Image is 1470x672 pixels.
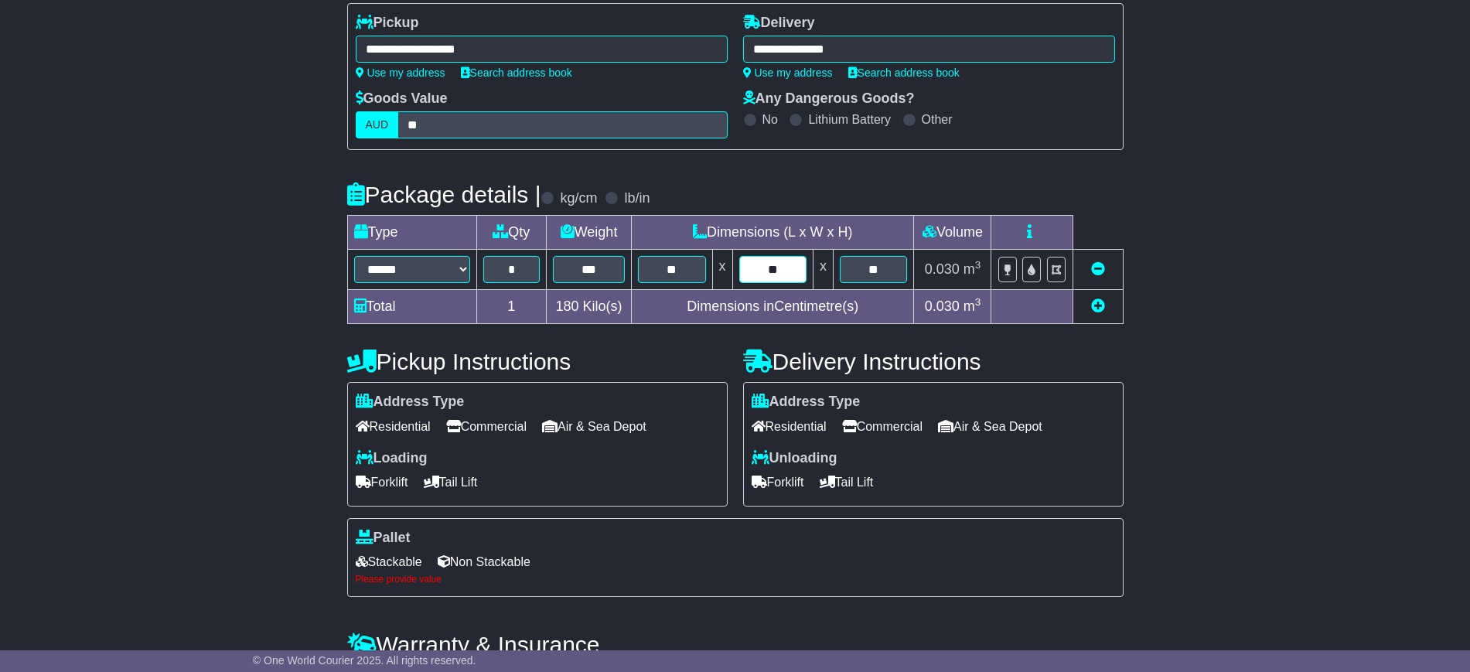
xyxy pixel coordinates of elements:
td: Weight [547,216,632,250]
td: Qty [476,216,547,250]
h4: Warranty & Insurance [347,632,1124,657]
label: Address Type [356,394,465,411]
span: © One World Courier 2025. All rights reserved. [253,654,476,667]
label: Pickup [356,15,419,32]
span: Commercial [842,414,923,438]
span: 0.030 [925,261,960,277]
td: Type [347,216,476,250]
label: Unloading [752,450,837,467]
label: Delivery [743,15,815,32]
td: x [813,250,833,290]
label: lb/in [624,190,650,207]
a: Add new item [1091,298,1105,314]
span: Air & Sea Depot [938,414,1042,438]
td: 1 [476,290,547,324]
span: Commercial [446,414,527,438]
label: Goods Value [356,90,448,107]
span: Tail Lift [424,470,478,494]
td: Kilo(s) [547,290,632,324]
span: 180 [556,298,579,314]
span: Air & Sea Depot [542,414,646,438]
span: Non Stackable [438,550,530,574]
span: 0.030 [925,298,960,314]
label: kg/cm [560,190,597,207]
h4: Delivery Instructions [743,349,1124,374]
span: Forklift [752,470,804,494]
td: x [712,250,732,290]
label: No [762,112,778,127]
sup: 3 [975,296,981,308]
a: Use my address [743,67,833,79]
a: Search address book [848,67,960,79]
span: m [964,261,981,277]
td: Total [347,290,476,324]
sup: 3 [975,259,981,271]
h4: Pickup Instructions [347,349,728,374]
label: Any Dangerous Goods? [743,90,915,107]
label: Address Type [752,394,861,411]
span: Stackable [356,550,422,574]
a: Remove this item [1091,261,1105,277]
span: Tail Lift [820,470,874,494]
span: Residential [752,414,827,438]
td: Volume [914,216,991,250]
span: Forklift [356,470,408,494]
label: Pallet [356,530,411,547]
label: Lithium Battery [808,112,891,127]
label: Loading [356,450,428,467]
span: Residential [356,414,431,438]
label: AUD [356,111,399,138]
h4: Package details | [347,182,541,207]
div: Please provide value [356,574,1115,585]
a: Use my address [356,67,445,79]
td: Dimensions in Centimetre(s) [632,290,914,324]
span: m [964,298,981,314]
a: Search address book [461,67,572,79]
label: Other [922,112,953,127]
td: Dimensions (L x W x H) [632,216,914,250]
